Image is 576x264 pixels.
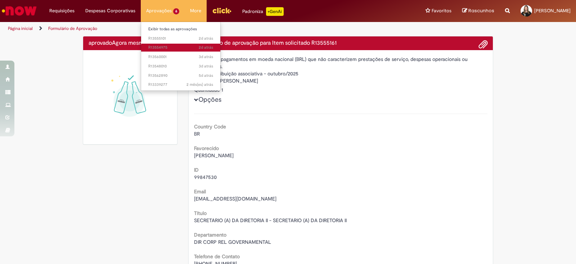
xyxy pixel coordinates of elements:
span: R13555101 [148,36,213,41]
span: R13562890 [148,73,213,79]
b: Email [194,188,206,195]
span: SECRETARIO (A) DA DIRETORIA II - SECRETARIO (A) DA DIRETORIA II [194,217,347,224]
div: Oferta para pagamentos em moeda nacional (BRL) que não caracterizem prestações de serviço, despes... [194,56,488,70]
a: Aberto R13560001 : [141,53,220,61]
span: 3d atrás [199,54,213,60]
span: More [190,7,201,14]
span: Requisições [49,7,75,14]
span: Agora mesmo [112,39,147,47]
span: 5d atrás [199,73,213,78]
a: Página inicial [8,26,33,31]
ul: Trilhas de página [5,22,379,35]
h4: aprovado [89,40,172,47]
span: [PERSON_NAME] [534,8,571,14]
time: 05/08/2025 23:52:33 [186,82,213,87]
a: Aberto R13548010 : [141,62,220,70]
b: Departamento [194,232,226,238]
a: Aberto R13555101 : [141,35,220,43]
b: Telefone de Contato [194,253,240,260]
b: ID [194,167,199,173]
time: 27/09/2025 09:14:14 [199,36,213,41]
a: Aberto R13339277 : [141,81,220,89]
span: Despesas Corporativas [85,7,135,14]
span: 99847530 [194,174,217,180]
h4: Solicitação de aprovação para Item solicitado R13555161 [194,40,488,47]
img: ServiceNow [1,4,38,18]
span: 6 [173,8,179,14]
div: IEDI - Contribuição associativa - outubro/2025 [194,70,488,77]
time: 24/09/2025 17:59:37 [199,73,213,78]
span: [PERSON_NAME] [194,152,234,159]
ul: Aprovações [141,22,221,91]
div: [PERSON_NAME] [194,77,488,86]
time: 27/09/2025 09:14:05 [199,45,213,50]
span: 2d atrás [199,45,213,50]
a: Exibir todas as aprovações [141,25,220,33]
b: Favorecido [194,145,219,151]
div: Quantidade 1 [194,86,488,93]
div: Padroniza [242,7,284,16]
span: DIR CORP REL GOVERNAMENTAL [194,239,271,245]
span: Rascunhos [468,7,494,14]
time: 29/09/2025 08:47:57 [112,39,147,47]
a: Aberto R13562890 : [141,72,220,80]
span: R13554975 [148,45,213,50]
a: Formulário de Aprovação [48,26,97,31]
a: Aberto R13554975 : [141,44,220,52]
span: BR [194,131,200,137]
span: [EMAIL_ADDRESS][DOMAIN_NAME] [194,195,276,202]
time: 26/09/2025 19:10:49 [199,54,213,60]
time: 26/09/2025 19:10:10 [199,63,213,69]
span: 2d atrás [199,36,213,41]
a: Rascunhos [462,8,494,14]
b: Título [194,210,207,216]
span: 3d atrás [199,63,213,69]
span: R13548010 [148,63,213,69]
span: Favoritos [432,7,451,14]
img: click_logo_yellow_360x200.png [212,5,231,16]
span: 2 mês(es) atrás [186,82,213,87]
span: Aprovações [146,7,172,14]
span: R13560001 [148,54,213,60]
img: sucesso_1.gif [89,56,172,139]
span: R13339277 [148,82,213,88]
b: Country Code [194,123,226,130]
p: +GenAi [266,7,284,16]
